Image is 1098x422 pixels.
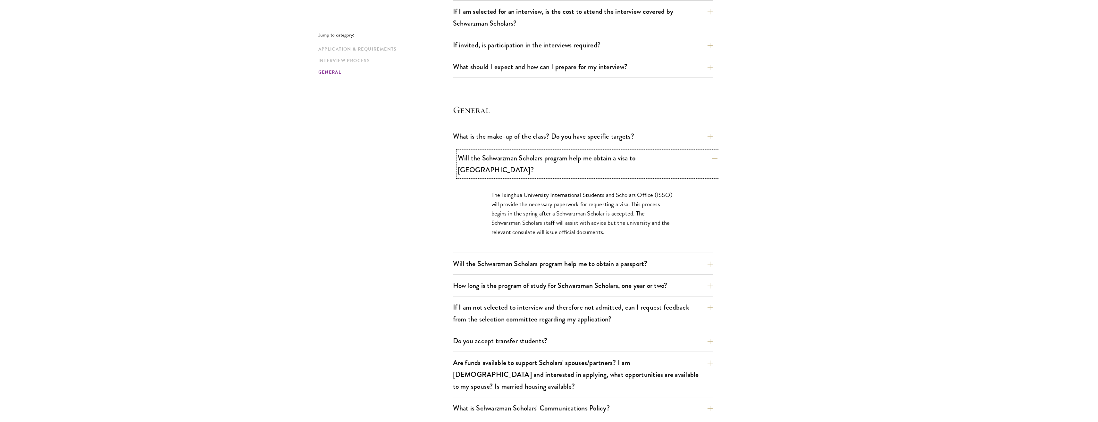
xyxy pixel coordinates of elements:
button: Are funds available to support Scholars' spouses/partners? I am [DEMOGRAPHIC_DATA] and interested... [453,355,713,394]
button: Do you accept transfer students? [453,334,713,348]
h4: General [453,103,713,116]
p: The Tsinghua University International Students and Scholars Office (ISSO) will provide the necess... [491,190,674,237]
button: What should I expect and how can I prepare for my interview? [453,60,713,74]
button: What is the make-up of the class? Do you have specific targets? [453,129,713,143]
button: If I am selected for an interview, is the cost to attend the interview covered by Schwarzman Scho... [453,4,713,30]
p: Jump to category: [318,32,453,38]
a: General [318,69,449,76]
button: Will the Schwarzman Scholars program help me obtain a visa to [GEOGRAPHIC_DATA]? [458,151,717,177]
button: Will the Schwarzman Scholars program help me to obtain a passport? [453,256,713,271]
a: Interview Process [318,57,449,64]
a: Application & Requirements [318,46,449,53]
button: What is Schwarzman Scholars' Communications Policy? [453,401,713,415]
button: If invited, is participation in the interviews required? [453,38,713,52]
button: If I am not selected to interview and therefore not admitted, can I request feedback from the sel... [453,300,713,326]
button: How long is the program of study for Schwarzman Scholars, one year or two? [453,278,713,293]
